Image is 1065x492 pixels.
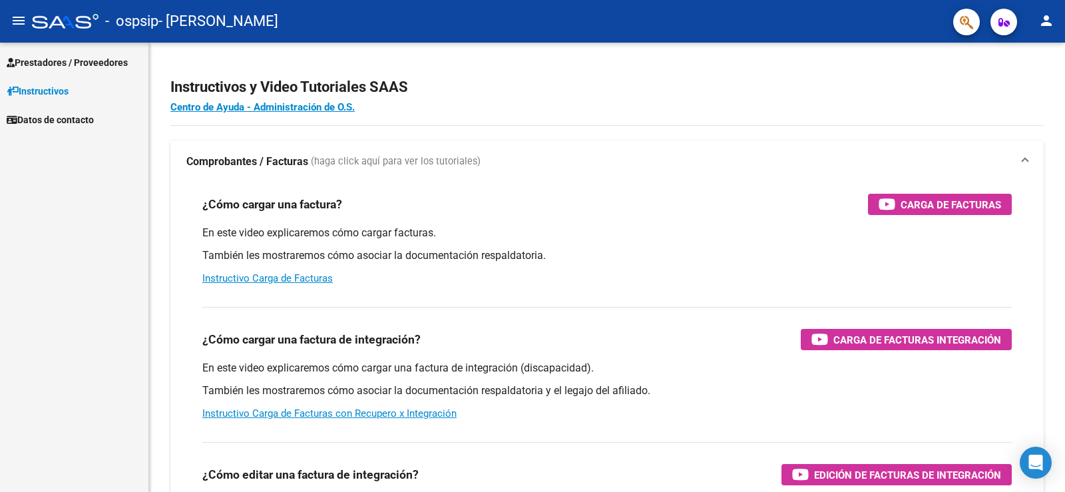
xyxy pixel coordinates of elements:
h3: ¿Cómo cargar una factura de integración? [202,330,421,349]
button: Carga de Facturas Integración [801,329,1012,350]
span: Carga de Facturas [901,196,1001,213]
mat-icon: menu [11,13,27,29]
span: Instructivos [7,84,69,99]
mat-icon: person [1038,13,1054,29]
h3: ¿Cómo editar una factura de integración? [202,465,419,484]
p: También les mostraremos cómo asociar la documentación respaldatoria y el legajo del afiliado. [202,383,1012,398]
span: Datos de contacto [7,113,94,127]
span: Edición de Facturas de integración [814,467,1001,483]
button: Edición de Facturas de integración [781,464,1012,485]
a: Instructivo Carga de Facturas [202,272,333,284]
h2: Instructivos y Video Tutoriales SAAS [170,75,1044,100]
span: - ospsip [105,7,158,36]
p: En este video explicaremos cómo cargar una factura de integración (discapacidad). [202,361,1012,375]
mat-expansion-panel-header: Comprobantes / Facturas (haga click aquí para ver los tutoriales) [170,140,1044,183]
a: Centro de Ayuda - Administración de O.S. [170,101,355,113]
span: - [PERSON_NAME] [158,7,278,36]
strong: Comprobantes / Facturas [186,154,308,169]
button: Carga de Facturas [868,194,1012,215]
span: Prestadores / Proveedores [7,55,128,70]
span: (haga click aquí para ver los tutoriales) [311,154,481,169]
div: Open Intercom Messenger [1020,447,1052,479]
p: En este video explicaremos cómo cargar facturas. [202,226,1012,240]
a: Instructivo Carga de Facturas con Recupero x Integración [202,407,457,419]
h3: ¿Cómo cargar una factura? [202,195,342,214]
span: Carga de Facturas Integración [833,332,1001,348]
p: También les mostraremos cómo asociar la documentación respaldatoria. [202,248,1012,263]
